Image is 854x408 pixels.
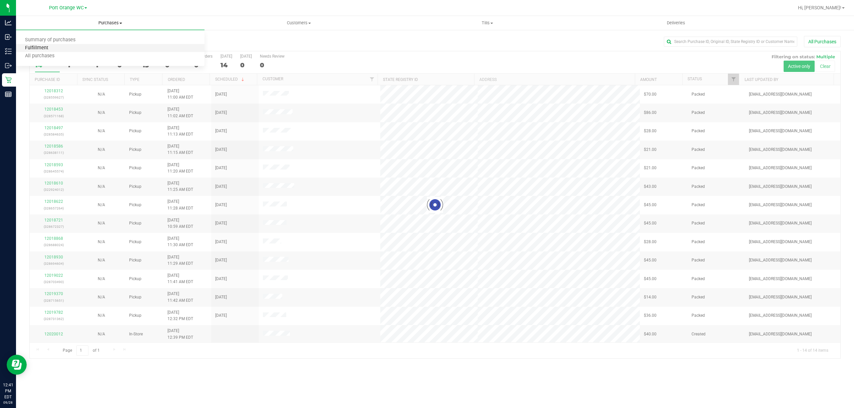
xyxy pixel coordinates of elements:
span: Customers [205,20,393,26]
inline-svg: Reports [5,91,12,98]
a: Customers [204,16,393,30]
iframe: Resource center [7,355,27,375]
a: Tills [393,16,581,30]
inline-svg: Inventory [5,48,12,55]
input: Search Purchase ID, Original ID, State Registry ID or Customer Name... [664,37,797,47]
span: Port Orange WC [49,5,84,11]
inline-svg: Outbound [5,62,12,69]
span: Deliveries [658,20,694,26]
inline-svg: Analytics [5,19,12,26]
p: 09/28 [3,400,13,405]
span: Hi, [PERSON_NAME]! [798,5,841,10]
inline-svg: Retail [5,77,12,83]
span: Fulfillment [16,45,57,51]
span: Summary of purchases [16,37,84,43]
a: Purchases Summary of purchases Fulfillment All purchases [16,16,204,30]
span: Tills [393,20,581,26]
a: Deliveries [582,16,770,30]
p: 12:41 PM EDT [3,382,13,400]
span: Purchases [16,20,204,26]
button: All Purchases [804,36,841,47]
span: All purchases [16,53,63,59]
inline-svg: Inbound [5,34,12,40]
